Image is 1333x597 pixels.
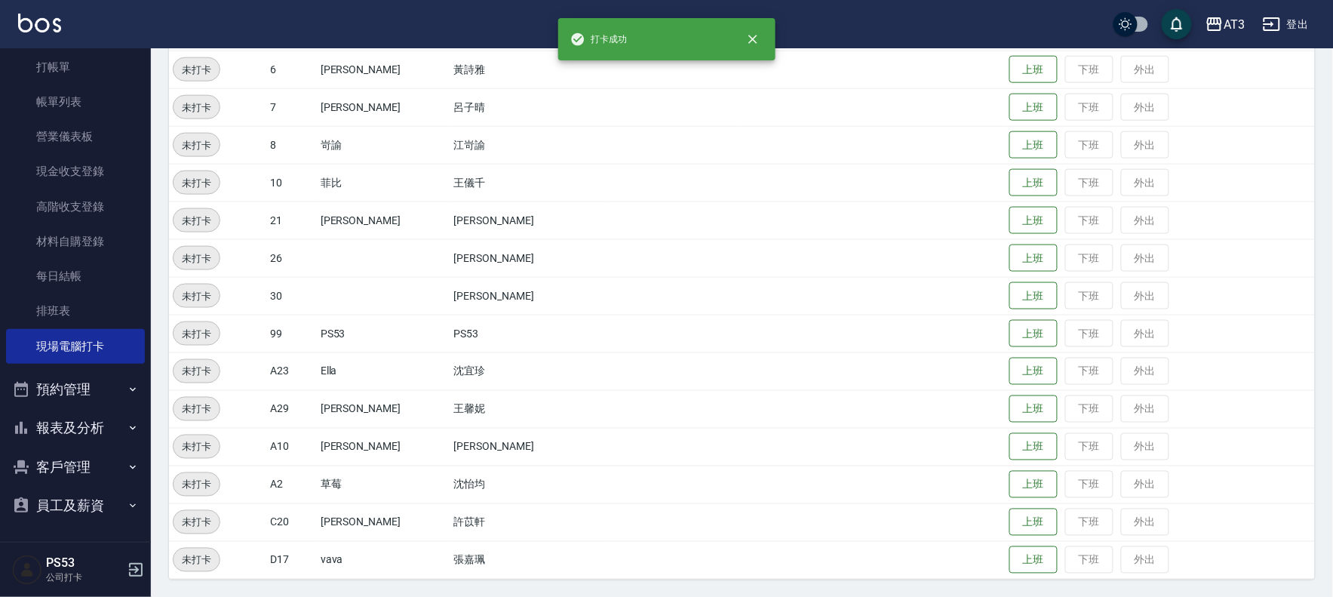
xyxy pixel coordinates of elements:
[450,202,606,239] td: [PERSON_NAME]
[1009,245,1058,272] button: 上班
[6,50,145,85] a: 打帳單
[450,277,606,315] td: [PERSON_NAME]
[6,85,145,119] a: 帳單列表
[174,251,220,266] span: 未打卡
[1199,9,1251,40] button: AT3
[266,390,317,428] td: A29
[450,352,606,390] td: 沈宜珍
[266,503,317,541] td: C20
[450,503,606,541] td: 許苡軒
[317,126,450,164] td: 岢諭
[450,239,606,277] td: [PERSON_NAME]
[266,428,317,466] td: A10
[317,51,450,88] td: [PERSON_NAME]
[46,555,123,571] h5: PS53
[736,23,769,56] button: close
[450,51,606,88] td: 黃詩雅
[1257,11,1315,38] button: 登出
[570,32,628,47] span: 打卡成功
[6,154,145,189] a: 現金收支登錄
[6,448,145,487] button: 客戶管理
[174,439,220,455] span: 未打卡
[450,126,606,164] td: 江岢諭
[1224,15,1245,34] div: AT3
[1009,320,1058,348] button: 上班
[6,370,145,409] button: 預約管理
[1009,207,1058,235] button: 上班
[317,164,450,202] td: 菲比
[266,277,317,315] td: 30
[450,466,606,503] td: 沈怡均
[12,555,42,585] img: Person
[266,51,317,88] td: 6
[317,202,450,239] td: [PERSON_NAME]
[174,326,220,342] span: 未打卡
[450,541,606,579] td: 張嘉珮
[317,503,450,541] td: [PERSON_NAME]
[1009,433,1058,461] button: 上班
[266,541,317,579] td: D17
[450,315,606,352] td: PS53
[1009,56,1058,84] button: 上班
[174,175,220,191] span: 未打卡
[266,126,317,164] td: 8
[6,224,145,259] a: 材料自購登錄
[1009,131,1058,159] button: 上班
[450,390,606,428] td: 王馨妮
[1009,395,1058,423] button: 上班
[6,119,145,154] a: 營業儀表板
[174,137,220,153] span: 未打卡
[1009,546,1058,574] button: 上班
[6,189,145,224] a: 高階收支登錄
[1009,358,1058,386] button: 上班
[450,428,606,466] td: [PERSON_NAME]
[1009,169,1058,197] button: 上班
[266,164,317,202] td: 10
[46,571,123,584] p: 公司打卡
[317,428,450,466] td: [PERSON_NAME]
[18,14,61,32] img: Logo
[174,62,220,78] span: 未打卡
[6,259,145,294] a: 每日結帳
[174,402,220,417] span: 未打卡
[174,213,220,229] span: 未打卡
[1009,509,1058,537] button: 上班
[174,364,220,380] span: 未打卡
[266,466,317,503] td: A2
[1009,282,1058,310] button: 上班
[6,329,145,364] a: 現場電腦打卡
[266,202,317,239] td: 21
[266,88,317,126] td: 7
[1009,94,1058,122] button: 上班
[266,315,317,352] td: 99
[1009,471,1058,499] button: 上班
[6,408,145,448] button: 報表及分析
[317,88,450,126] td: [PERSON_NAME]
[174,288,220,304] span: 未打卡
[6,486,145,525] button: 員工及薪資
[450,164,606,202] td: 王儀千
[317,352,450,390] td: Ella
[174,552,220,568] span: 未打卡
[174,100,220,115] span: 未打卡
[317,390,450,428] td: [PERSON_NAME]
[174,515,220,531] span: 未打卡
[450,88,606,126] td: 呂子晴
[266,239,317,277] td: 26
[317,315,450,352] td: PS53
[174,477,220,493] span: 未打卡
[6,294,145,328] a: 排班表
[1162,9,1192,39] button: save
[317,541,450,579] td: vava
[317,466,450,503] td: 草莓
[266,352,317,390] td: A23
